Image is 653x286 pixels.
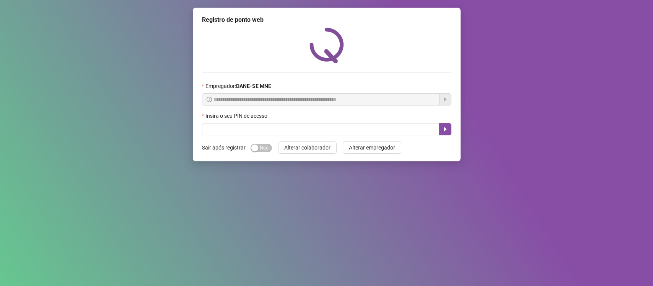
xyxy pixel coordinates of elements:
label: Insira o seu PIN de acesso [202,112,272,120]
img: QRPoint [309,28,344,63]
label: Sair após registrar [202,141,251,154]
div: Registro de ponto web [202,15,451,24]
span: Alterar colaborador [284,143,331,152]
span: info-circle [207,97,212,102]
span: Alterar empregador [349,143,395,152]
button: Alterar colaborador [278,141,337,154]
strong: DANE-SE MNE [236,83,271,89]
span: caret-right [442,126,448,132]
button: Alterar empregador [343,141,401,154]
span: Empregador : [205,82,271,90]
